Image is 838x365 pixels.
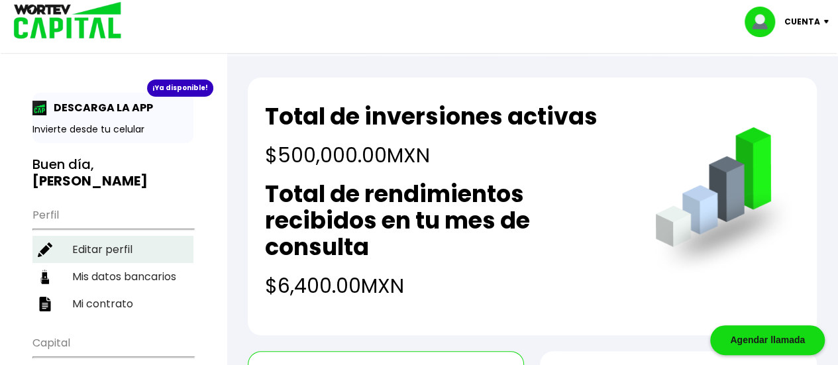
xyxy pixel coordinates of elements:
img: grafica.516fef24.png [649,127,800,278]
div: ¡Ya disponible! [147,79,213,97]
img: datos-icon.10cf9172.svg [38,270,52,284]
p: DESCARGA LA APP [47,99,153,116]
h2: Total de rendimientos recibidos en tu mes de consulta [265,181,629,260]
h3: Buen día, [32,156,193,189]
a: Editar perfil [32,236,193,263]
a: Mi contrato [32,290,193,317]
h4: $6,400.00 MXN [265,271,629,301]
img: app-icon [32,101,47,115]
img: editar-icon.952d3147.svg [38,242,52,257]
ul: Perfil [32,200,193,317]
b: [PERSON_NAME] [32,172,148,190]
img: icon-down [820,20,838,24]
p: Cuenta [784,12,820,32]
a: Mis datos bancarios [32,263,193,290]
p: Invierte desde tu celular [32,123,193,136]
h4: $500,000.00 MXN [265,140,598,170]
div: Agendar llamada [710,325,825,355]
img: contrato-icon.f2db500c.svg [38,297,52,311]
img: profile-image [745,7,784,37]
h2: Total de inversiones activas [265,103,598,130]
